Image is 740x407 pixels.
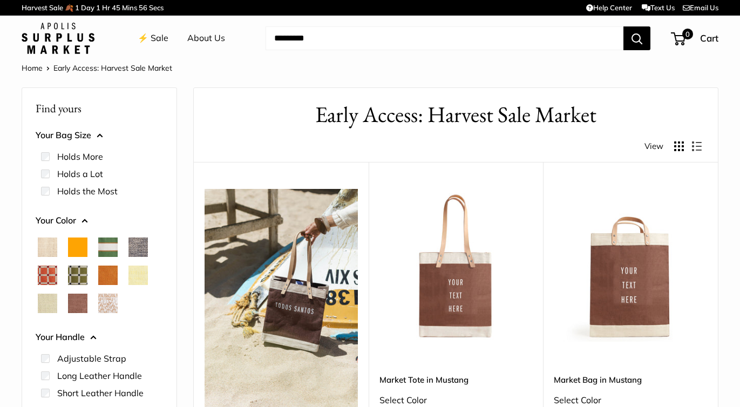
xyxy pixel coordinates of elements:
span: 56 [139,3,147,12]
img: Market Bag in Mustang [554,189,707,342]
span: Day [81,3,94,12]
label: Adjustable Strap [57,352,126,365]
label: Holds the Most [57,185,118,198]
label: Short Leather Handle [57,386,144,399]
button: Daisy [128,266,148,285]
label: Holds a Lot [57,167,103,180]
span: View [644,139,663,154]
span: Cart [700,32,718,44]
span: Early Access: Harvest Sale Market [53,63,172,73]
span: 45 [112,3,120,12]
a: About Us [187,30,225,46]
span: 0 [682,29,693,39]
a: Market Bag in MustangMarket Bag in Mustang [554,189,707,342]
span: Hr [102,3,110,12]
span: Secs [149,3,164,12]
h1: Early Access: Harvest Sale Market [210,99,702,131]
button: Display products as list [692,141,702,151]
a: Market Bag in Mustang [554,374,707,386]
button: Cognac [98,266,118,285]
img: Market Tote in Mustang [379,189,533,342]
p: Find yours [36,98,163,119]
a: Market Tote in Mustang [379,374,533,386]
a: 0 Cart [672,30,718,47]
button: Court Green [98,238,118,257]
button: Chambray [128,238,148,257]
a: Email Us [683,3,718,12]
button: Mustang [68,294,87,313]
button: White Porcelain [98,294,118,313]
a: Help Center [586,3,632,12]
a: ⚡️ Sale [138,30,168,46]
button: Display products as grid [674,141,684,151]
button: Your Color [36,213,163,229]
label: Long Leather Handle [57,369,142,382]
button: Your Bag Size [36,127,163,144]
button: Mint Sorbet [38,294,57,313]
a: Home [22,63,43,73]
button: Search [623,26,650,50]
span: Mins [122,3,137,12]
button: Chenille Window Sage [68,266,87,285]
input: Search... [266,26,623,50]
a: Market Tote in MustangMarket Tote in Mustang [379,189,533,342]
label: Holds More [57,150,103,163]
img: Apolis: Surplus Market [22,23,94,54]
a: Text Us [642,3,675,12]
span: 1 [96,3,100,12]
span: 1 [75,3,79,12]
nav: Breadcrumb [22,61,172,75]
button: Your Handle [36,329,163,345]
button: Orange [68,238,87,257]
button: Natural [38,238,57,257]
button: Chenille Window Brick [38,266,57,285]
